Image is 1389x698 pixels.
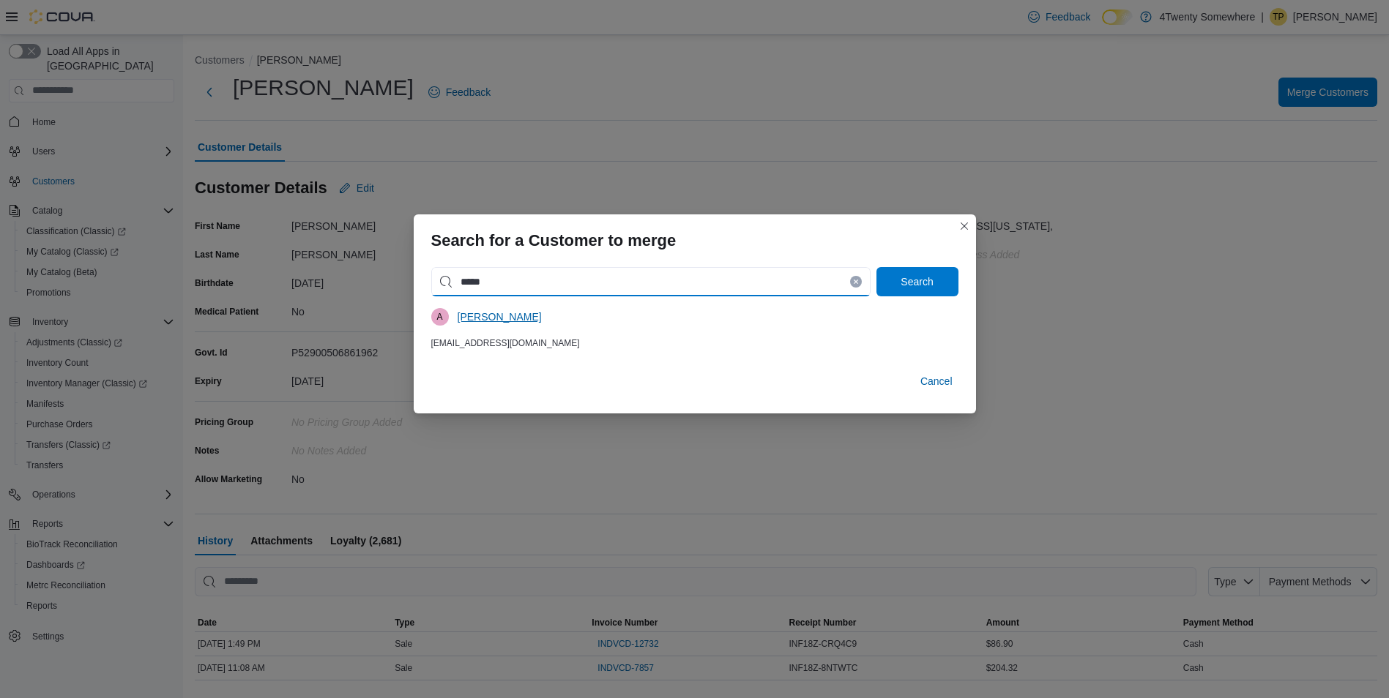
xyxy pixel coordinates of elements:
button: Cancel [915,367,958,396]
span: Cancel [920,374,953,389]
span: A [436,308,442,326]
div: Anne [431,308,449,326]
button: Search [876,267,958,296]
h3: Search for a Customer to merge [431,232,677,249]
div: [EMAIL_ADDRESS][DOMAIN_NAME] [431,337,958,349]
button: Clear input [850,276,862,288]
button: Closes this modal window [956,217,973,235]
span: [PERSON_NAME] [458,309,542,324]
span: Search [901,274,933,289]
button: [PERSON_NAME] [452,302,548,331]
